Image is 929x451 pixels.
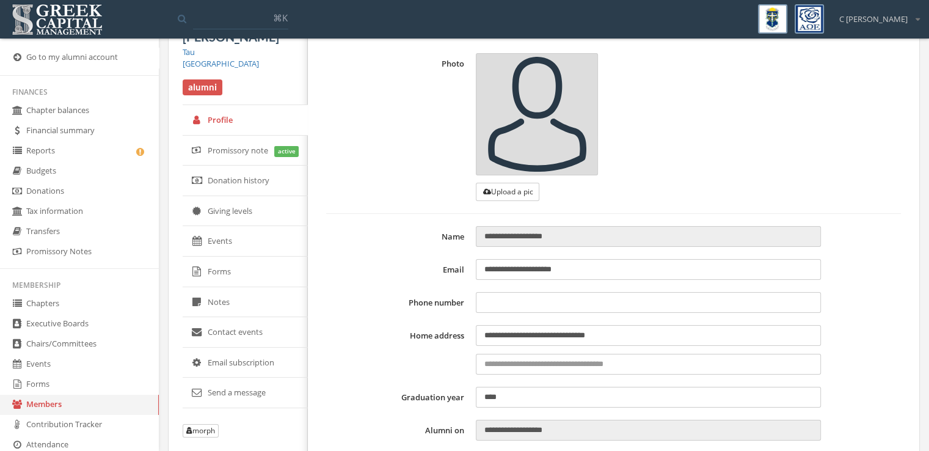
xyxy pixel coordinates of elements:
[183,348,308,378] a: Email subscription
[326,53,470,201] label: Photo
[183,46,195,57] a: Tau
[183,287,308,318] a: Notes
[273,12,288,24] span: ⌘K
[326,325,470,375] label: Home address
[183,58,259,69] a: [GEOGRAPHIC_DATA]
[183,317,308,348] a: Contact events
[839,13,908,25] span: C [PERSON_NAME]
[326,226,470,247] label: Name
[326,420,470,441] label: Alumni on
[476,183,539,201] button: Upload a pic
[183,257,308,287] a: Forms
[326,259,470,280] label: Email
[326,387,470,408] label: Graduation year
[183,424,219,438] button: morph
[183,378,308,408] a: Send a message
[183,79,222,95] span: alumni
[183,196,308,227] a: Giving levels
[183,105,308,136] a: Profile
[831,4,920,25] div: C [PERSON_NAME]
[183,166,308,196] a: Donation history
[183,226,308,257] a: Events
[274,146,299,157] span: active
[183,136,308,166] a: Promissory note
[326,292,470,313] label: Phone number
